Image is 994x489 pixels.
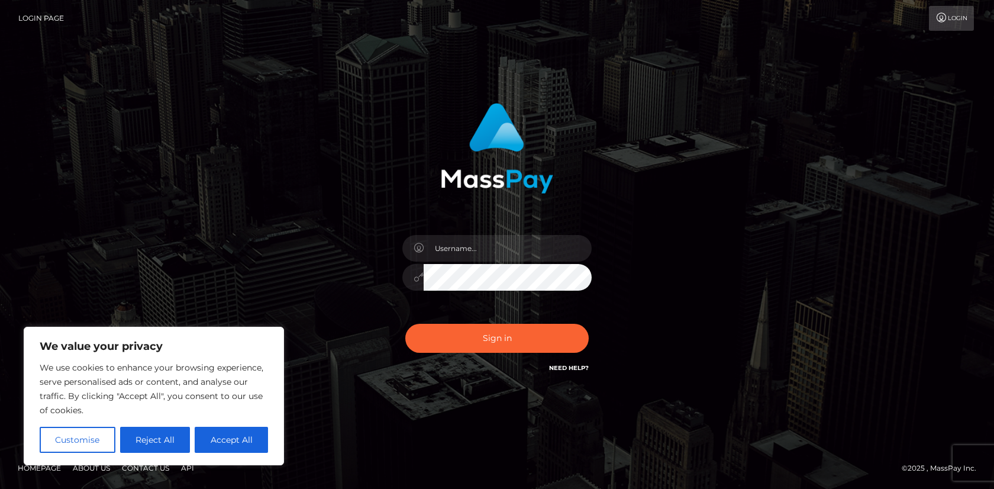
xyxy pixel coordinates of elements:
[68,459,115,477] a: About Us
[549,364,589,372] a: Need Help?
[13,459,66,477] a: Homepage
[424,235,592,262] input: Username...
[40,361,268,417] p: We use cookies to enhance your browsing experience, serve personalised ads or content, and analys...
[441,103,553,194] img: MassPay Login
[405,324,589,353] button: Sign in
[195,427,268,453] button: Accept All
[120,427,191,453] button: Reject All
[176,459,199,477] a: API
[929,6,974,31] a: Login
[40,339,268,353] p: We value your privacy
[117,459,174,477] a: Contact Us
[902,462,985,475] div: © 2025 , MassPay Inc.
[24,327,284,465] div: We value your privacy
[40,427,115,453] button: Customise
[18,6,64,31] a: Login Page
